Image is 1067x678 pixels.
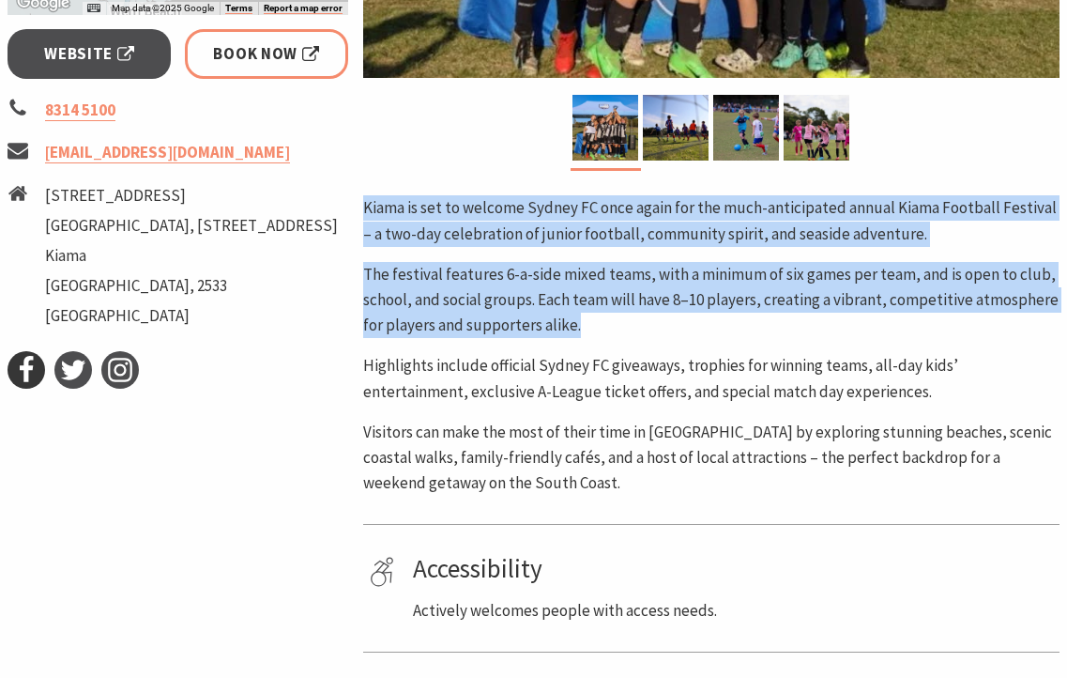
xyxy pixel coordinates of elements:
p: Highlights include official Sydney FC giveaways, trophies for winning teams, all-day kids’ entert... [363,353,1059,404]
h4: Accessibility [413,553,1053,584]
p: Visitors can make the most of their time in [GEOGRAPHIC_DATA] by exploring stunning beaches, scen... [363,420,1059,497]
img: sfc-kiama-football-festival-3 [784,95,849,161]
span: Book Now [213,41,319,67]
img: sfc-kiama-football-festival-1 [643,95,709,161]
a: Terms (opens in new tab) [225,3,252,14]
a: Report a map error [264,3,343,14]
a: 8314 5100 [45,100,115,121]
img: sfc-kiama-football-festival-2 [572,95,638,161]
img: sfc-kiama-football-festival-4 [713,95,779,161]
li: [GEOGRAPHIC_DATA] [45,303,338,329]
p: Actively welcomes people with access needs. [413,598,1053,624]
span: Map data ©2025 Google [112,3,214,13]
li: [GEOGRAPHIC_DATA], [STREET_ADDRESS] [45,213,338,239]
a: Website [8,29,171,79]
li: [GEOGRAPHIC_DATA], 2533 [45,273,338,299]
p: The festival features 6-a-side mixed teams, with a minimum of six games per team, and is open to ... [363,262,1059,339]
li: Kiama [45,243,338,269]
a: [EMAIL_ADDRESS][DOMAIN_NAME] [45,142,290,163]
span: Website [44,41,134,67]
p: Kiama is set to welcome Sydney FC once again for the much-anticipated annual Kiama Football Festi... [363,195,1059,246]
li: [STREET_ADDRESS] [45,183,338,208]
a: Book Now [185,29,348,79]
button: Keyboard shortcuts [87,2,100,15]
